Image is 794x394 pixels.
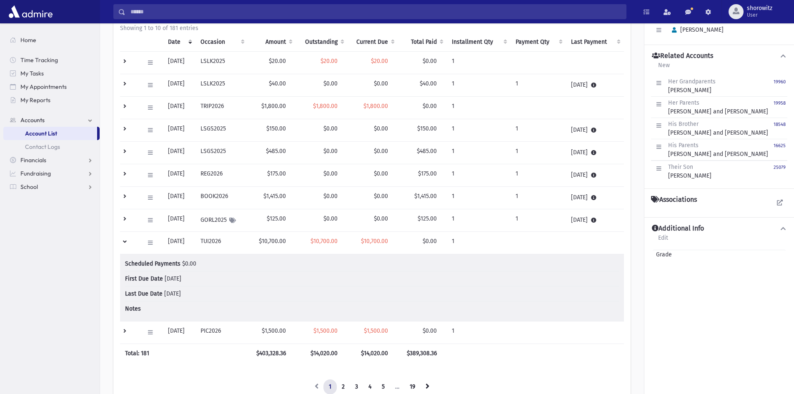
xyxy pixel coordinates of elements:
td: 1 [447,232,511,254]
span: [DATE] [165,275,181,282]
span: $0.00 [423,103,437,110]
span: His Brother [668,120,699,128]
small: 25079 [774,165,786,170]
td: 1 [447,52,511,74]
span: $20.00 [321,58,338,65]
span: $0.00 [323,148,338,155]
button: Additional Info [651,224,787,233]
span: Accounts [20,116,45,124]
td: [DATE] [163,74,195,97]
small: 19960 [774,79,786,85]
td: [DATE] [163,52,195,74]
span: $1,800.00 [363,103,388,110]
span: $125.00 [418,215,437,222]
a: Fundraising [3,167,100,180]
small: 18548 [774,122,786,127]
a: My Reports [3,93,100,107]
td: 1 [511,164,566,187]
span: Her Parents [668,99,699,106]
span: Fundraising [20,170,51,177]
th: $389,308.36 [398,344,447,363]
span: [DATE] [164,290,181,297]
span: $0.00 [374,170,388,177]
span: $0.00 [374,80,388,87]
td: 1 [447,119,511,142]
div: [PERSON_NAME] [668,77,716,95]
span: Their Son [668,163,693,171]
span: $40.00 [420,80,437,87]
small: 19958 [774,100,786,106]
span: Grade [653,250,672,259]
span: Scheduled Payments [125,259,180,268]
span: My Appointments [20,83,67,90]
a: My Appointments [3,80,100,93]
a: Time Tracking [3,53,100,67]
a: Home [3,33,100,47]
span: $1,415.00 [414,193,437,200]
a: 25079 [774,163,786,180]
td: REG2026 [195,164,248,187]
span: Last Due Date [125,289,163,298]
td: $150.00 [248,119,296,142]
td: LSGS2025 [195,119,248,142]
span: $0.00 [323,193,338,200]
a: 18548 [774,120,786,137]
span: Notes [125,304,156,313]
span: $0.00 [374,125,388,132]
span: $10,700.00 [361,238,388,245]
div: [PERSON_NAME] and [PERSON_NAME] [668,120,768,137]
span: My Tasks [20,70,44,77]
td: [DATE] [163,164,195,187]
td: [DATE] [163,119,195,142]
th: Amount: activate to sort column ascending [248,33,296,52]
span: $0.00 [182,260,196,267]
td: [DATE] [566,164,624,187]
th: Total Paid: activate to sort column ascending [398,33,447,52]
th: Outstanding: activate to sort column ascending [296,33,348,52]
span: My Reports [20,96,50,104]
th: Date: activate to sort column ascending [163,33,195,52]
span: $485.00 [417,148,437,155]
div: [PERSON_NAME] and [PERSON_NAME] [668,98,768,116]
span: $175.00 [418,170,437,177]
span: shorowitz [747,5,772,12]
td: 1 [511,119,566,142]
span: Time Tracking [20,56,58,64]
div: [PERSON_NAME] and [PERSON_NAME] [668,141,768,158]
td: $1,500.00 [248,321,296,344]
img: AdmirePro [7,3,55,20]
span: $0.00 [374,215,388,222]
td: $485.00 [248,142,296,164]
a: Account List [3,127,97,140]
a: School [3,180,100,193]
a: My Tasks [3,67,100,80]
td: [DATE] [566,74,624,97]
span: $0.00 [323,125,338,132]
th: Installment Qty: activate to sort column ascending [447,33,511,52]
span: $0.00 [423,238,437,245]
h4: Related Accounts [652,52,713,60]
td: $20.00 [248,52,296,74]
td: GORL2025 [195,209,248,232]
td: $125.00 [248,209,296,232]
th: Occasion : activate to sort column ascending [195,33,248,52]
span: $0.00 [323,80,338,87]
td: $175.00 [248,164,296,187]
td: [DATE] [163,97,195,119]
span: Her Grandparents [668,78,716,85]
td: $40.00 [248,74,296,97]
td: [DATE] [566,187,624,209]
td: [DATE] [163,321,195,344]
td: LSLK2025 [195,52,248,74]
td: 1 [511,209,566,232]
th: $14,020.00 [296,344,348,363]
td: LSGS2025 [195,142,248,164]
span: Home [20,36,36,44]
th: $14,020.00 [348,344,398,363]
span: $0.00 [423,327,437,334]
a: Financials [3,153,100,167]
td: 1 [447,142,511,164]
th: $403,328.36 [248,344,296,363]
span: $0.00 [323,170,338,177]
span: $0.00 [323,215,338,222]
